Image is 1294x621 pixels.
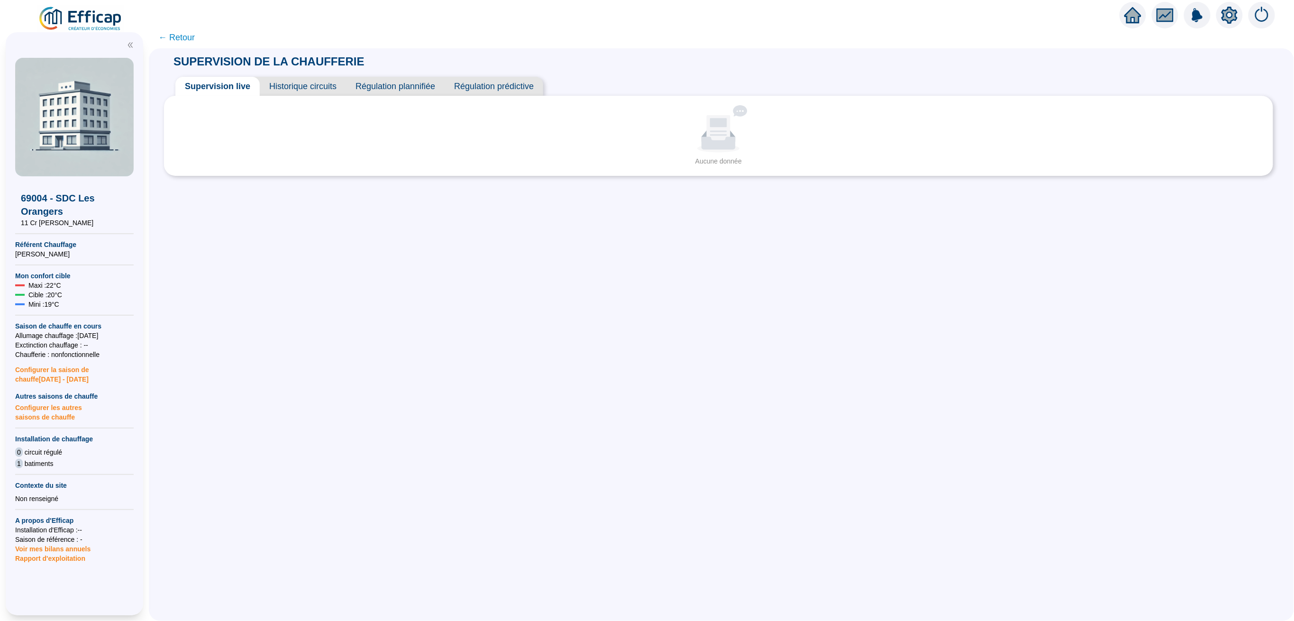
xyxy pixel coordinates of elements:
span: Installation de chauffage [15,434,134,444]
span: 69004 - SDC Les Orangers [21,192,128,218]
img: efficap energie logo [38,6,124,32]
span: A propos d'Efficap [15,516,134,525]
span: 0 [15,447,23,457]
span: circuit régulé [25,447,62,457]
span: Cible : 20 °C [28,290,62,300]
span: batiments [25,459,54,468]
span: SUPERVISION DE LA CHAUFFERIE [164,55,374,68]
span: Référent Chauffage [15,240,134,249]
span: Autres saisons de chauffe [15,392,134,401]
span: Exctinction chauffage : -- [15,340,134,350]
span: Régulation plannifiée [346,77,445,96]
span: Rapport d'exploitation [15,554,134,563]
span: Supervision live [175,77,260,96]
span: Contexte du site [15,481,134,490]
img: alerts [1184,2,1211,28]
span: [PERSON_NAME] [15,249,134,259]
span: fund [1157,7,1174,24]
span: Régulation prédictive [445,77,543,96]
div: Aucune donnée [177,156,1260,166]
img: alerts [1248,2,1275,28]
span: Chaufferie : non fonctionnelle [15,350,134,359]
span: Mon confort cible [15,271,134,281]
span: Saison de référence : - [15,535,134,544]
span: Mini : 19 °C [28,300,59,309]
span: Configurer les autres saisons de chauffe [15,401,134,422]
span: Saison de chauffe en cours [15,321,134,331]
span: 1 [15,459,23,468]
span: Historique circuits [260,77,346,96]
span: ← Retour [158,31,195,44]
span: home [1124,7,1141,24]
span: Allumage chauffage : [DATE] [15,331,134,340]
span: Configurer la saison de chauffe [DATE] - [DATE] [15,359,134,384]
span: setting [1221,7,1238,24]
span: Installation d'Efficap : -- [15,525,134,535]
div: Non renseigné [15,494,134,503]
span: Voir mes bilans annuels [15,539,91,553]
span: Maxi : 22 °C [28,281,61,290]
span: double-left [127,42,134,48]
span: 11 Cr [PERSON_NAME] [21,218,128,228]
